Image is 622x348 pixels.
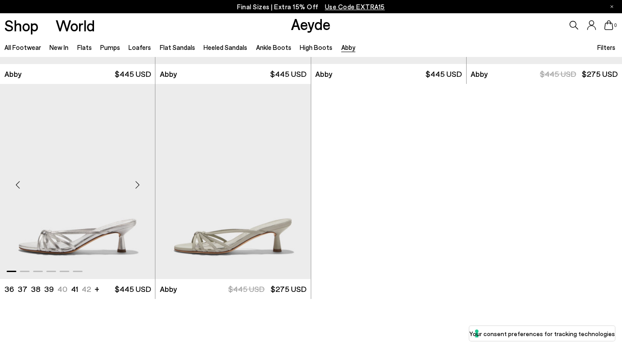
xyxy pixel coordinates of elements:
[155,64,310,84] a: Abby $445 USD
[18,284,27,295] li: 37
[124,172,151,198] div: Next slide
[228,284,264,294] span: $445 USD
[4,284,88,295] ul: variant
[115,284,151,295] span: $445 USD
[582,69,618,79] span: $275 USD
[325,3,385,11] span: Navigate to /collections/ss25-final-sizes
[56,18,95,33] a: World
[4,68,22,79] span: Abby
[4,18,38,33] a: Shop
[613,23,618,28] span: 0
[426,68,462,79] span: $445 USD
[160,68,177,79] span: Abby
[155,84,310,279] div: 2 / 6
[300,43,332,51] a: High Boots
[77,43,92,51] a: Flats
[310,84,465,279] div: 2 / 6
[155,84,310,279] img: Abby Leather Mules
[237,1,385,12] p: Final Sizes | Extra 15% Off
[311,64,466,84] a: Abby $445 USD
[291,15,331,33] a: Aeyde
[604,20,613,30] a: 0
[315,68,332,79] span: Abby
[4,284,14,295] li: 36
[341,43,355,51] a: Abby
[469,329,615,338] label: Your consent preferences for tracking technologies
[4,43,41,51] a: All Footwear
[155,84,310,279] a: 6 / 6 1 / 6 2 / 6 3 / 6 4 / 6 5 / 6 6 / 6 1 / 6 Next slide Previous slide
[271,284,306,294] span: $275 USD
[204,43,247,51] a: Heeled Sandals
[155,84,310,279] div: 1 / 6
[155,279,310,299] a: Abby $445 USD $275 USD
[115,68,151,79] span: $445 USD
[471,68,488,79] span: Abby
[44,284,54,295] li: 39
[256,43,291,51] a: Ankle Boots
[49,43,68,51] a: New In
[128,43,151,51] a: Loafers
[4,172,31,198] div: Previous slide
[270,68,306,79] span: $445 USD
[467,64,622,84] a: Abby $445 USD $275 USD
[94,283,99,295] li: +
[540,69,576,79] span: $445 USD
[310,84,465,279] img: Abby Leather Mules
[71,284,78,295] li: 41
[31,284,41,295] li: 38
[160,284,177,295] span: Abby
[469,326,615,341] button: Your consent preferences for tracking technologies
[100,43,120,51] a: Pumps
[597,43,615,51] span: Filters
[160,43,195,51] a: Flat Sandals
